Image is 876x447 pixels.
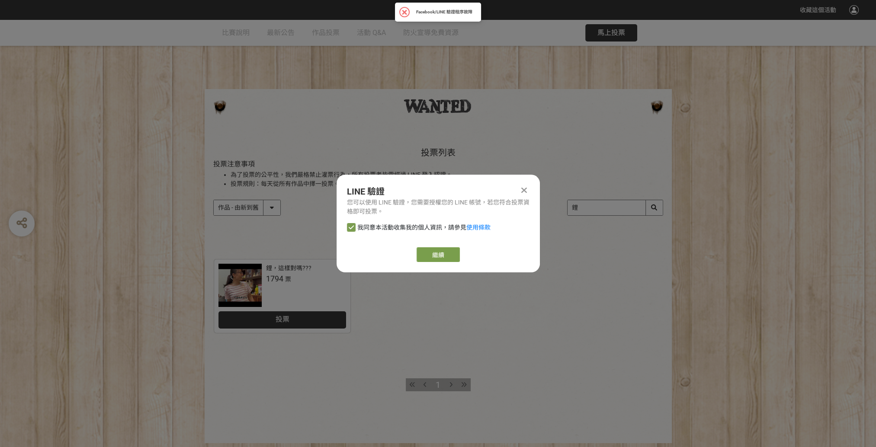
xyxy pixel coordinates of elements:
[312,29,340,37] span: 作品投票
[800,6,836,13] span: 收藏這個活動
[213,160,255,168] span: 投票注意事項
[222,29,250,37] span: 比賽說明
[357,20,386,46] a: 活動 Q&A
[568,200,663,215] input: 搜尋作品
[267,29,295,37] span: 最新公告
[214,200,280,215] select: Sorting
[266,274,283,283] span: 1794
[436,380,440,390] span: 1
[214,259,350,333] a: 鋰，這樣對嗎???1794票投票
[213,147,663,158] h2: 投票列表
[275,315,289,323] span: 投票
[231,179,663,188] li: 投票規則：每天從所有作品中擇一投票。
[403,29,459,37] span: 防火宣導免費資源
[403,20,459,46] a: 防火宣導免費資源
[417,247,460,262] a: 繼續
[357,29,386,37] span: 活動 Q&A
[466,224,491,231] a: 使用條款
[285,276,291,283] span: 票
[312,20,340,46] a: 作品投票
[267,20,295,46] a: 最新公告
[266,264,311,273] div: 鋰，這樣對嗎???
[231,170,663,179] li: 為了投票的公平性，我們嚴格禁止灌票行為，所有投票者皆需經過 LINE 登入認證。
[585,24,637,42] button: 馬上投票
[222,20,250,46] a: 比賽說明
[357,223,491,232] span: 我同意本活動收集我的個人資訊，請參見
[597,29,625,37] span: 馬上投票
[347,185,529,198] div: LINE 驗證
[347,198,529,216] div: 您可以使用 LINE 驗證，您需要授權您的 LINE 帳號，若您符合投票資格即可投票。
